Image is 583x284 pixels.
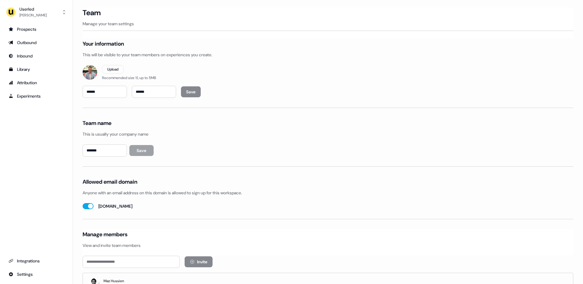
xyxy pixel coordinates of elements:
[102,75,156,81] div: Recommended size 1:1, up to 5MB
[9,93,64,99] div: Experiments
[5,269,68,279] a: Go to integrations
[5,256,68,266] a: Go to integrations
[83,8,101,17] h3: Team
[83,21,573,27] p: Manage your team settings
[83,131,573,137] p: This is usually your company name
[83,178,137,185] h4: Allowed email domain
[5,91,68,101] a: Go to experiments
[83,119,111,127] h4: Team name
[9,53,64,59] div: Inbound
[9,26,64,32] div: Prospects
[9,66,64,72] div: Library
[19,6,47,12] div: Userled
[98,203,132,209] label: [DOMAIN_NAME]
[83,40,124,47] h4: Your information
[5,51,68,61] a: Go to Inbound
[129,145,154,156] button: Save
[9,271,64,277] div: Settings
[5,64,68,74] a: Go to templates
[102,65,124,74] button: Upload
[5,78,68,88] a: Go to attribution
[19,12,47,18] div: [PERSON_NAME]
[5,24,68,34] a: Go to prospects
[83,190,573,196] p: Anyone with an email address on this domain is allowed to sign up for this workspace.
[83,52,573,58] p: This will be visible to your team members on experiences you create.
[5,38,68,47] a: Go to outbound experience
[5,5,68,19] button: Userled[PERSON_NAME]
[104,278,161,284] p: Maz Hussien
[9,258,64,264] div: Integrations
[83,65,97,80] img: eyJ0eXBlIjoicHJveHkiLCJzcmMiOiJodHRwczovL2ltYWdlcy5jbGVyay5kZXYvb2F1dGhfZ29vZ2xlL2ltZ18ydlhmdEFxN...
[9,80,64,86] div: Attribution
[83,231,128,238] h4: Manage members
[83,242,573,248] p: View and invite team members
[9,40,64,46] div: Outbound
